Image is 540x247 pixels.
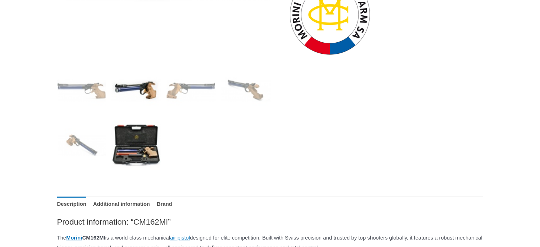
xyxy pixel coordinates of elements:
[57,120,107,170] img: CM162MI - Image 5
[166,66,216,115] img: CM162MI - Image 3
[93,197,150,212] a: Additional information
[111,120,161,170] img: CM162MI - Image 6
[66,235,82,241] a: Morini
[57,66,107,115] img: CM162MI
[157,197,172,212] a: Brand
[221,66,270,115] img: CM162MI - Image 4
[66,235,105,241] strong: CM162MI
[170,235,190,241] a: air pistol
[111,66,161,115] img: CM162MI - Image 2
[57,197,87,212] a: Description
[57,217,483,227] h2: Product information: “CM162MI”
